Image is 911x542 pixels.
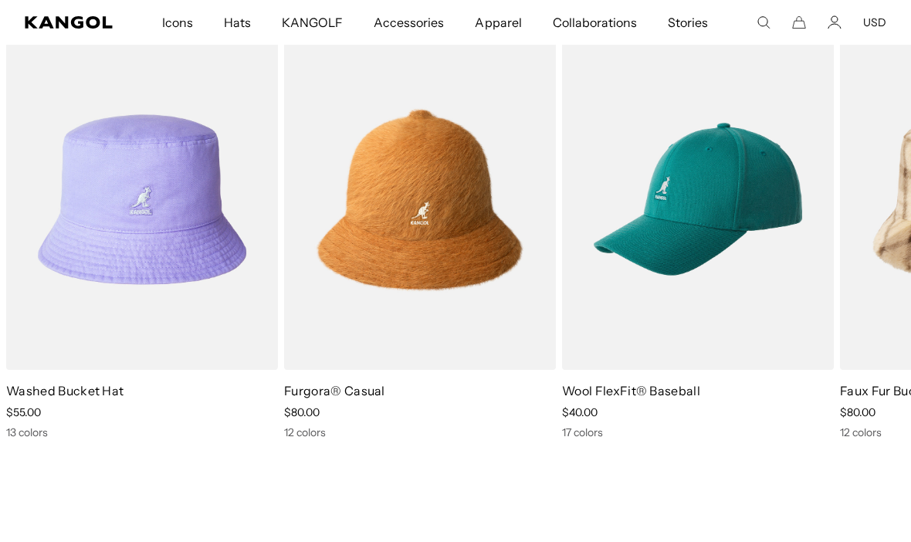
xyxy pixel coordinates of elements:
span: $80.00 [284,405,320,419]
a: Wool FlexFit® Baseball [562,383,700,398]
div: 13 colors [6,425,278,439]
a: Kangol [25,16,113,29]
div: 8 of 10 [278,29,556,440]
button: Cart [792,15,806,29]
img: Wool FlexFit® Baseball [562,29,834,371]
summary: Search here [757,15,770,29]
span: $40.00 [562,405,598,419]
img: Furgora® Casual [284,29,556,371]
div: 17 colors [562,425,834,439]
div: 9 of 10 [556,29,834,440]
a: Furgora® Casual [284,383,385,398]
button: USD [863,15,886,29]
span: $55.00 [6,405,41,419]
span: $80.00 [840,405,875,419]
img: Washed Bucket Hat [6,29,278,371]
a: Washed Bucket Hat [6,383,124,398]
div: 12 colors [284,425,556,439]
a: Account [828,15,842,29]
